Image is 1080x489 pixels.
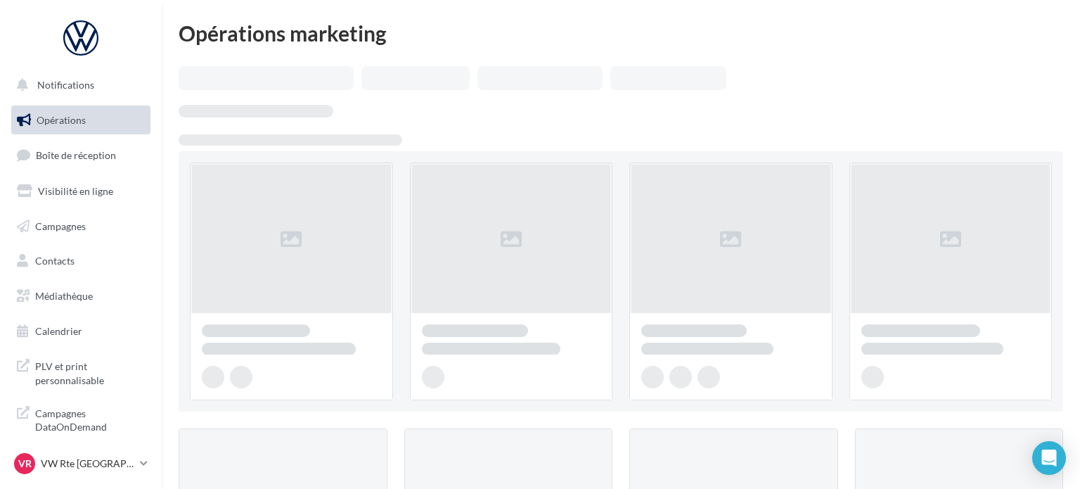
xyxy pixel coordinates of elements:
[38,185,113,197] span: Visibilité en ligne
[37,114,86,126] span: Opérations
[8,140,153,170] a: Boîte de réception
[8,212,153,241] a: Campagnes
[36,149,116,161] span: Boîte de réception
[35,325,82,337] span: Calendrier
[8,398,153,440] a: Campagnes DataOnDemand
[35,220,86,231] span: Campagnes
[35,404,145,434] span: Campagnes DataOnDemand
[8,281,153,311] a: Médiathèque
[35,357,145,387] span: PLV et print personnalisable
[8,70,148,100] button: Notifications
[35,255,75,267] span: Contacts
[8,106,153,135] a: Opérations
[8,246,153,276] a: Contacts
[8,351,153,393] a: PLV et print personnalisable
[179,23,1063,44] div: Opérations marketing
[11,450,150,477] a: VR VW Rte [GEOGRAPHIC_DATA]
[18,457,32,471] span: VR
[35,290,93,302] span: Médiathèque
[8,317,153,346] a: Calendrier
[37,79,94,91] span: Notifications
[8,177,153,206] a: Visibilité en ligne
[1032,441,1066,475] div: Open Intercom Messenger
[41,457,134,471] p: VW Rte [GEOGRAPHIC_DATA]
